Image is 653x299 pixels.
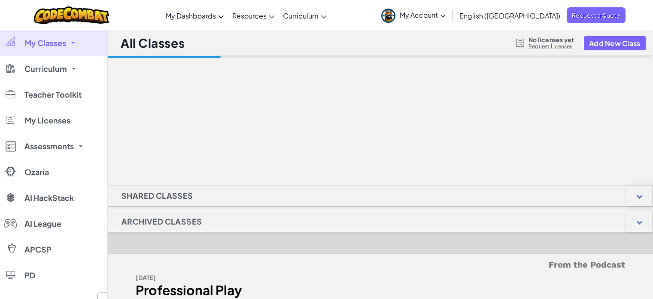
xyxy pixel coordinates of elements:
[567,7,626,23] a: Request a Quote
[528,36,574,43] span: No licenses yet
[24,194,74,202] span: AI HackStack
[24,117,70,124] span: My Licenses
[166,11,216,20] span: My Dashboards
[24,142,74,150] span: Assessments
[24,91,82,99] span: Teacher Toolkit
[24,168,49,176] span: Ozaria
[228,4,279,27] a: Resources
[108,185,207,207] h1: Shared Classes
[584,36,646,50] button: Add New Class
[459,11,560,20] span: English ([GEOGRAPHIC_DATA])
[108,211,215,232] h1: Archived Classes
[455,4,565,27] a: English ([GEOGRAPHIC_DATA])
[24,39,66,47] span: My Classes
[528,43,574,50] a: Request Licenses
[161,4,228,27] a: My Dashboards
[279,4,331,27] a: Curriculum
[24,220,61,228] span: AI League
[136,284,374,296] div: Professional Play
[24,65,67,73] span: Curriculum
[232,11,267,20] span: Resources
[400,10,446,19] span: My Account
[136,271,374,284] div: [DATE]
[377,2,450,29] a: My Account
[121,35,185,51] h1: All Classes
[136,258,625,271] h5: From the Podcast
[381,9,395,23] img: avatar
[283,11,319,20] span: Curriculum
[34,6,109,24] img: CodeCombat logo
